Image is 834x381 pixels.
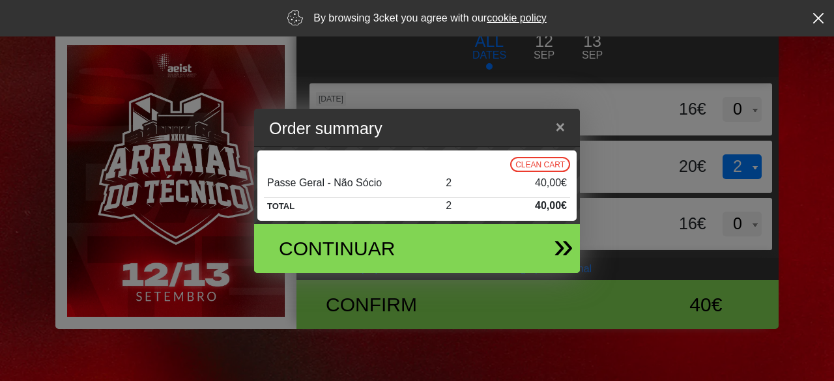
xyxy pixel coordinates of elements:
[264,197,442,214] div: TOTAL
[254,224,580,273] button: Continuar
[555,117,565,138] span: ×
[264,175,442,191] div: Passe Geral - Não Sócio
[487,12,547,23] a: cookie policy
[269,234,459,263] div: Continuar
[493,197,570,214] div: 40,00€
[493,175,570,191] div: 40,00€
[442,197,493,214] div: 2
[510,157,570,172] button: Clean cart
[442,175,493,191] div: 2
[545,106,575,148] button: Close
[269,117,382,141] h5: Order summary
[313,10,547,26] p: By browsing 3cket you agree with our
